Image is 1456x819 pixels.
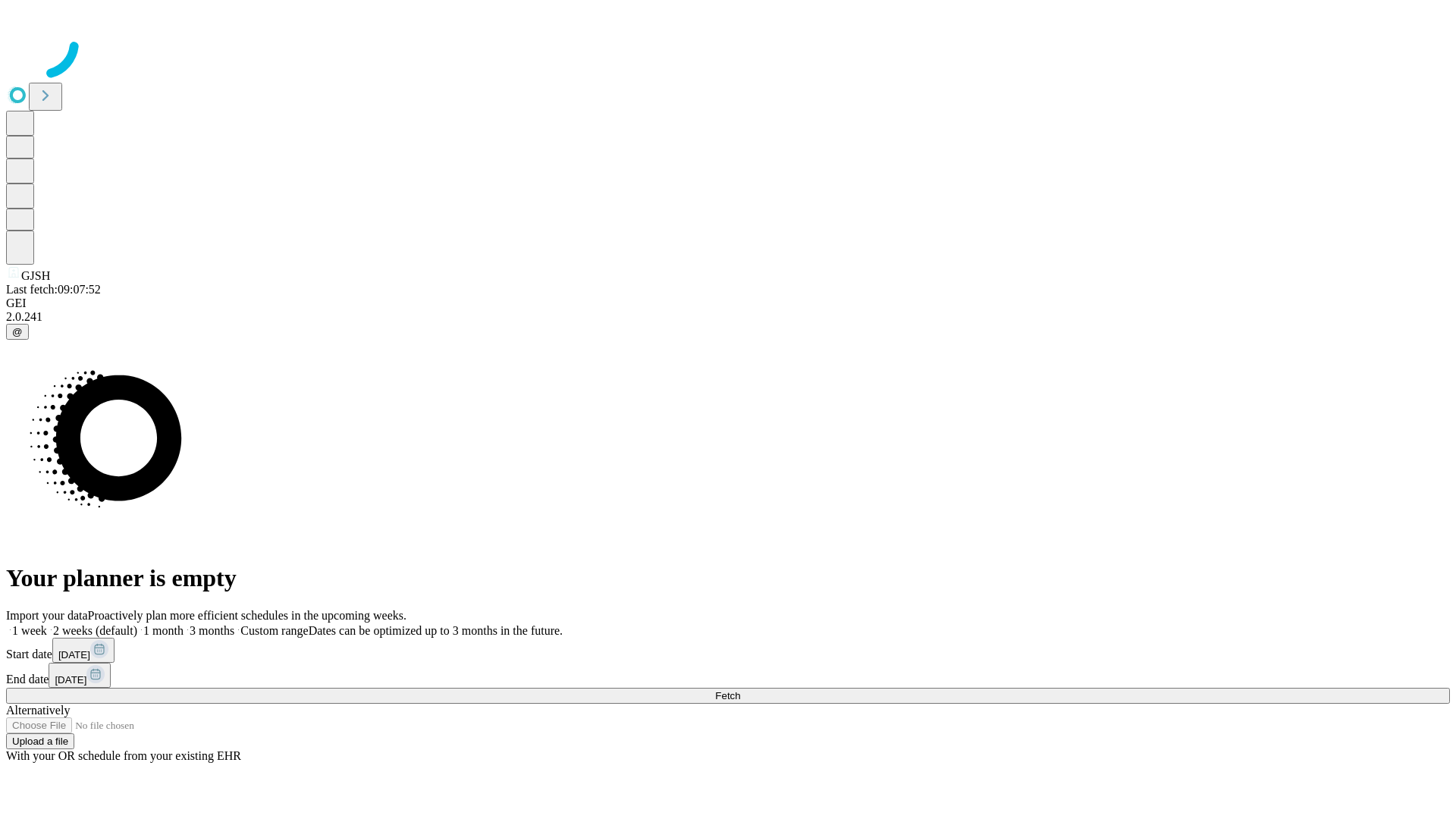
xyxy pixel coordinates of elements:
[190,624,234,637] span: 3 months
[6,733,74,749] button: Upload a file
[12,326,23,337] span: @
[715,690,740,701] span: Fetch
[58,649,90,661] span: [DATE]
[53,624,137,637] span: 2 weeks (default)
[6,638,1450,663] div: Start date
[240,624,308,637] span: Custom range
[309,624,563,637] span: Dates can be optimized up to 3 months in the future.
[6,688,1450,704] button: Fetch
[49,663,111,688] button: [DATE]
[52,638,115,663] button: [DATE]
[6,609,88,622] span: Import your data
[6,564,1450,592] h1: Your planner is empty
[6,704,70,717] span: Alternatively
[12,624,47,637] span: 1 week
[6,310,1450,324] div: 2.0.241
[6,663,1450,688] div: End date
[21,269,50,282] span: GJSH
[55,674,86,686] span: [DATE]
[6,297,1450,310] div: GEI
[88,609,406,622] span: Proactively plan more efficient schedules in the upcoming weeks.
[6,324,29,340] button: @
[6,283,101,296] span: Last fetch: 09:07:52
[6,749,241,762] span: With your OR schedule from your existing EHR
[143,624,184,637] span: 1 month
